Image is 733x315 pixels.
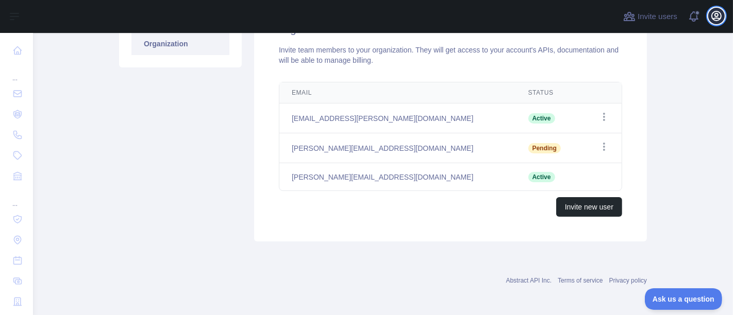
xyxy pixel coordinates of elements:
td: [PERSON_NAME][EMAIL_ADDRESS][DOMAIN_NAME] [279,133,516,163]
div: Invite team members to your organization. They will get access to your account's APIs, documentat... [279,45,622,65]
span: Active [528,113,555,124]
span: Active [528,172,555,182]
a: Organization [131,32,229,55]
th: Email [279,82,516,103]
span: Pending [528,143,561,153]
button: Invite new user [556,197,622,217]
button: Invite users [621,8,679,25]
a: Terms of service [558,277,603,284]
td: [EMAIL_ADDRESS][PERSON_NAME][DOMAIN_NAME] [279,103,516,133]
div: ... [8,62,25,82]
th: Status [516,82,582,103]
a: Abstract API Inc. [506,277,552,284]
a: Privacy policy [609,277,647,284]
div: ... [8,187,25,208]
iframe: Toggle Customer Support [645,288,723,310]
span: Invite users [638,11,677,23]
td: [PERSON_NAME][EMAIL_ADDRESS][DOMAIN_NAME] [279,163,516,191]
